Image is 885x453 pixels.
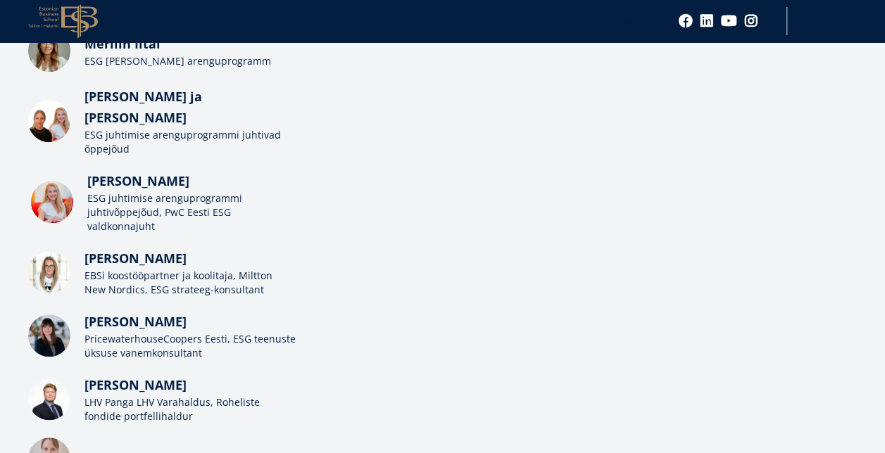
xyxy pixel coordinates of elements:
[28,378,70,420] img: Jani Mäenpää
[744,14,758,28] a: Instagram
[84,128,296,156] div: ESG juhtimise arenguprogrammi juhtivad õppejõud
[28,30,70,72] img: Merilin Iital, , ESG juhi arenguprogramm
[87,172,189,189] span: [PERSON_NAME]
[84,269,296,297] div: EBSi koostööpartner ja koolitaja, Miltton New Nordics, ESG strateeg-konsultant
[84,250,187,267] span: [PERSON_NAME]
[84,313,187,330] span: [PERSON_NAME]
[679,14,693,28] a: Facebook
[28,251,70,293] img: Diana Paakspuu foto
[28,314,70,357] img: Kadi Ilves foto
[700,14,714,28] a: Linkedin
[84,35,161,52] span: Merilin Iital
[84,332,296,360] div: PricewaterhouseCoopers Eesti, ESG teenuste üksuse vanemkonsultant
[721,14,737,28] a: Youtube
[84,395,296,423] div: LHV Panga LHV Varahaldus, Roheliste fondide portfellihaldur
[28,100,70,142] img: Kristiina Esop ja Merili Vares foto
[84,88,202,126] span: [PERSON_NAME] ja [PERSON_NAME]
[84,54,296,68] div: ESG [PERSON_NAME] arenguprogramm
[87,191,299,234] div: ESG juhtimise arenguprogrammi juhtivõppejõud, PwC Eesti ESG valdkonnajuht
[84,376,187,393] span: [PERSON_NAME]
[31,181,73,223] img: Merili Vares foto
